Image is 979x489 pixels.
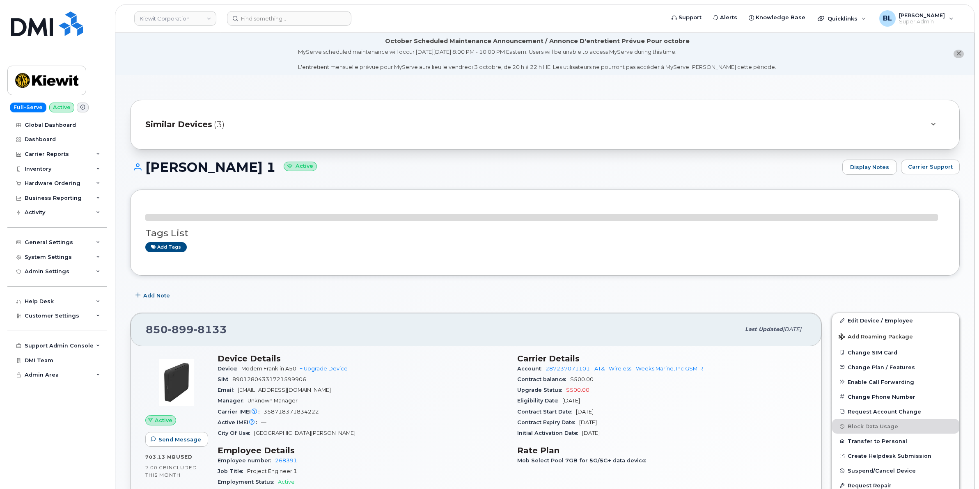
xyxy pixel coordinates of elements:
[218,457,275,464] span: Employee number
[214,119,225,130] span: (3)
[143,292,170,299] span: Add Note
[517,457,650,464] span: Mob Select Pool 7GB for 5G/5G+ data device
[566,387,589,393] span: $500.00
[832,448,959,463] a: Create Helpdesk Submission
[145,119,212,130] span: Similar Devices
[145,454,176,460] span: 703.13 MB
[176,454,193,460] span: used
[745,326,783,332] span: Last updated
[517,398,562,404] span: Eligibility Date
[848,468,916,474] span: Suspend/Cancel Device
[254,430,355,436] span: [GEOGRAPHIC_DATA][PERSON_NAME]
[832,434,959,448] button: Transfer to Personal
[570,376,594,382] span: $500.00
[218,430,254,436] span: City Of Use
[145,228,945,238] h3: Tags List
[832,375,959,389] button: Enable Call Forwarding
[218,479,278,485] span: Employment Status
[152,358,201,407] img: image20231002-3703462-1vzb8k.jpeg
[832,404,959,419] button: Request Account Change
[954,50,964,58] button: close notification
[146,323,227,336] span: 850
[218,354,507,363] h3: Device Details
[546,366,703,372] a: 287237071101 - AT&T Wireless - Weeks Marine, Inc GSM-R
[582,430,600,436] span: [DATE]
[155,416,172,424] span: Active
[517,409,576,415] span: Contract Start Date
[517,430,582,436] span: Initial Activation Date
[832,313,959,328] a: Edit Device / Employee
[248,398,298,404] span: Unknown Manager
[264,409,319,415] span: 358718371834222
[517,354,807,363] h3: Carrier Details
[241,366,296,372] span: Modem Franklin A50
[218,468,247,474] span: Job Title
[517,387,566,393] span: Upgrade Status
[576,409,594,415] span: [DATE]
[218,419,261,425] span: Active IMEI
[517,376,570,382] span: Contract balance
[901,160,960,174] button: Carrier Support
[145,242,187,252] a: Add tags
[517,419,579,425] span: Contract Expiry Date
[832,328,959,345] button: Add Roaming Package
[168,323,194,336] span: 899
[579,419,597,425] span: [DATE]
[145,465,167,471] span: 7.00 GB
[278,479,295,485] span: Active
[562,398,580,404] span: [DATE]
[848,364,915,370] span: Change Plan / Features
[832,463,959,478] button: Suspend/Cancel Device
[832,345,959,360] button: Change SIM Card
[261,419,266,425] span: —
[145,464,197,478] span: included this month
[842,160,897,175] a: Display Notes
[130,288,177,303] button: Add Note
[385,37,690,46] div: October Scheduled Maintenance Announcement / Annonce D'entretient Prévue Pour octobre
[218,376,232,382] span: SIM
[130,160,838,174] h1: [PERSON_NAME] 1
[218,366,241,372] span: Device
[232,376,306,382] span: 89012804331721599906
[783,326,801,332] span: [DATE]
[218,409,264,415] span: Carrier IMEI
[298,48,776,71] div: MyServe scheduled maintenance will occur [DATE][DATE] 8:00 PM - 10:00 PM Eastern. Users will be u...
[832,419,959,434] button: Block Data Usage
[517,446,807,455] h3: Rate Plan
[832,389,959,404] button: Change Phone Number
[908,163,953,171] span: Carrier Support
[194,323,227,336] span: 8133
[832,360,959,375] button: Change Plan / Features
[300,366,348,372] a: + Upgrade Device
[275,457,297,464] a: 268391
[848,379,914,385] span: Enable Call Forwarding
[218,387,238,393] span: Email
[284,162,317,171] small: Active
[218,398,248,404] span: Manager
[218,446,507,455] h3: Employee Details
[238,387,331,393] span: [EMAIL_ADDRESS][DOMAIN_NAME]
[839,334,913,341] span: Add Roaming Package
[517,366,546,372] span: Account
[145,432,208,447] button: Send Message
[158,436,201,443] span: Send Message
[247,468,297,474] span: Project Engineer 1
